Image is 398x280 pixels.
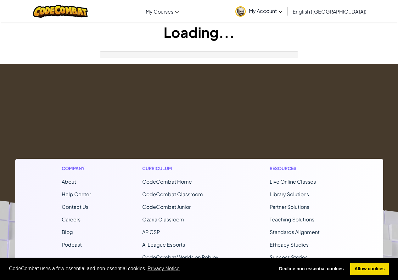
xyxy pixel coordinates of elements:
a: English ([GEOGRAPHIC_DATA]) [289,3,370,20]
span: CodeCombat Home [142,178,192,185]
a: Careers [62,216,81,223]
a: CodeCombat Worlds on Roblox [142,254,218,260]
span: My Account [249,8,283,14]
h1: Company [62,165,91,172]
h1: Loading... [0,22,398,42]
a: CodeCombat Junior [142,203,191,210]
a: Podcast [62,241,82,248]
a: Standards Alignment [270,229,320,235]
a: Help Center [62,191,91,197]
a: Efficacy Studies [270,241,309,248]
a: Partner Solutions [270,203,309,210]
span: Contact Us [62,203,88,210]
span: My Courses [146,8,173,15]
a: AP CSP [142,229,160,235]
a: My Account [232,1,286,21]
a: About [62,178,76,185]
a: AI League Esports [142,241,185,248]
span: CodeCombat uses a few essential and non-essential cookies. [9,264,270,273]
a: CodeCombat Classroom [142,191,203,197]
a: deny cookies [275,263,348,275]
a: allow cookies [350,263,389,275]
a: Live Online Classes [270,178,316,185]
a: Blog [62,229,73,235]
a: Library Solutions [270,191,309,197]
img: avatar [235,6,246,17]
h1: Curriculum [142,165,218,172]
h1: Resources [270,165,337,172]
span: English ([GEOGRAPHIC_DATA]) [293,8,367,15]
a: Teaching Solutions [270,216,314,223]
a: learn more about cookies [147,264,181,273]
a: Ozaria Classroom [142,216,184,223]
a: Success Stories [270,254,308,260]
img: CodeCombat logo [33,5,88,18]
a: My Courses [143,3,182,20]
